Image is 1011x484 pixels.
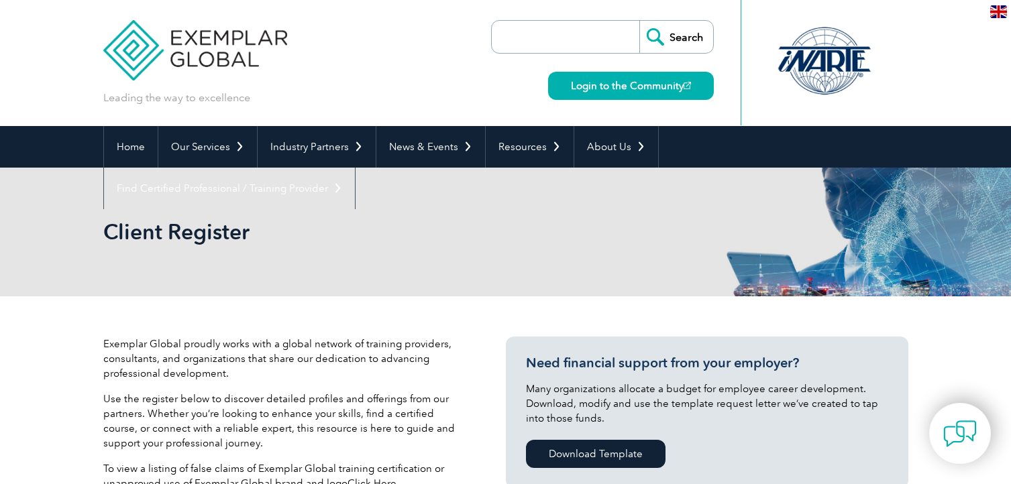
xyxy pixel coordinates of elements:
[486,126,574,168] a: Resources
[548,72,714,100] a: Login to the Community
[639,21,713,53] input: Search
[103,90,250,105] p: Leading the way to excellence
[103,337,466,381] p: Exemplar Global proudly works with a global network of training providers, consultants, and organ...
[684,82,691,89] img: open_square.png
[526,381,888,426] p: Many organizations allocate a budget for employee career development. Download, modify and use th...
[158,126,257,168] a: Our Services
[103,391,466,450] p: Use the register below to discover detailed profiles and offerings from our partners. Whether you...
[990,5,1007,18] img: en
[943,417,977,450] img: contact-chat.png
[258,126,376,168] a: Industry Partners
[104,168,355,209] a: Find Certified Professional / Training Provider
[104,126,158,168] a: Home
[526,440,666,468] a: Download Template
[376,126,485,168] a: News & Events
[526,355,888,371] h3: Need financial support from your employer?
[574,126,658,168] a: About Us
[103,221,667,243] h2: Client Register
